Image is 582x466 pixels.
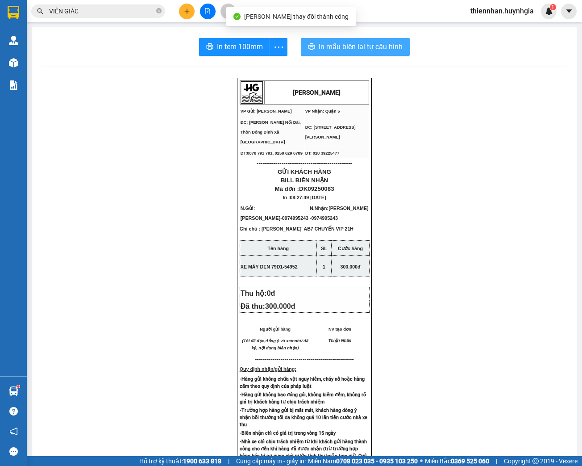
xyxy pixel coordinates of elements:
[139,456,221,466] span: Hỗ trợ kỹ thuật:
[241,120,301,144] span: ĐC: [PERSON_NAME] Nối Dài, Thôn Đông Dinh Xã [GEOGRAPHIC_DATA]
[260,327,291,332] span: Người gửi hàng
[550,4,556,10] sup: 1
[241,215,280,221] span: [PERSON_NAME]
[261,356,354,362] span: -----------------------------------------------
[184,8,190,14] span: plus
[9,407,18,416] span: question-circle
[200,4,216,19] button: file-add
[4,53,66,57] span: ĐT:0878 791 791, 0258 629 6789
[228,456,229,466] span: |
[310,206,369,221] span: [PERSON_NAME] -
[425,456,489,466] span: Miền Bắc
[240,366,296,372] strong: Quy định nhận/gửi hàng:
[270,42,287,53] span: more
[308,456,418,466] span: Miền Nam
[321,246,327,251] strong: SL
[9,427,18,436] span: notification
[156,8,162,13] span: close-circle
[68,50,130,59] span: ĐT: 02839204577, 02839201727, 02839204577
[68,29,123,34] span: VP Nhận: [PERSON_NAME]
[282,215,308,221] span: 0974995243
[240,376,365,389] strong: -Hàng gửi không chứa vật nguy hiểm, cháy nổ hoặc hàng cấm theo quy định của pháp luật
[240,439,367,466] strong: -Nhà xe chỉ chịu trách nhiệm từ khi khách gửi hàng thành công cho đến khi hàng đã được nhận (trừ ...
[236,456,306,466] span: Cung cấp máy in - giấy in:
[204,8,211,14] span: file-add
[8,6,19,19] img: logo-vxr
[281,177,328,184] span: BILL BIÊN NHẬN
[241,81,263,104] img: logo
[225,8,231,14] span: aim
[4,36,64,49] span: ĐC: [PERSON_NAME] Nối Dài, Thôn Đông Dinh Xã [GEOGRAPHIC_DATA]
[9,36,18,45] img: warehouse-icon
[241,290,279,297] span: Thu hộ:
[252,339,308,350] em: như đã ký, nội dung biên nhận)
[241,151,303,155] span: ĐT:0878 791 791, 0258 629 6789
[323,264,325,269] span: 1
[545,7,553,15] img: icon-new-feature
[17,385,20,388] sup: 1
[257,160,352,167] span: ----------------------------------------------
[267,290,275,297] span: 0đ
[9,447,18,456] span: message
[299,185,334,192] span: DK09250083
[328,327,351,332] span: NV tạo đơn
[4,4,26,26] img: logo
[240,430,336,436] strong: -Biên nhận chỉ có giá trị trong vòng 15 ngày
[270,38,287,56] button: more
[255,356,261,362] span: ---
[328,338,352,343] span: Thiện Nhân
[68,40,122,45] span: ĐC: 275H [PERSON_NAME]
[290,195,326,200] span: 08:27:49 [DATE]
[52,11,106,19] strong: [PERSON_NAME]
[463,5,541,17] span: thiennhan.huynhgia
[199,38,270,56] button: printerIn tem 100mm
[278,168,331,175] span: GỬI KHÁCH HÀNG
[241,206,308,221] span: N.Gửi:
[280,215,308,221] span: -
[341,264,361,269] span: 300.000đ
[310,206,369,221] span: N.Nhận:
[183,458,221,465] strong: 1900 633 818
[220,4,236,19] button: aim
[9,80,18,90] img: solution-icon
[242,339,295,343] em: (Tôi đã đọc,đồng ý và xem
[305,109,340,113] span: VP Nhận: Quận 5
[561,4,577,19] button: caret-down
[37,8,43,14] span: search
[338,246,363,251] strong: Cước hàng
[233,13,241,20] span: check-circle
[49,6,154,16] input: Tìm tên, số ĐT hoặc mã đơn
[565,7,573,15] span: caret-down
[4,29,55,34] span: VP Gửi: [PERSON_NAME]
[451,458,489,465] strong: 0369 525 060
[336,458,418,465] strong: 0708 023 035 - 0935 103 250
[420,459,423,463] span: ⚪️
[293,89,341,96] strong: [PERSON_NAME]
[240,407,368,428] strong: -Trường hợp hàng gửi bị mất mát, khách hàng đòng ý nhận bồi thường tối đa không quá 10 lần tiền c...
[217,41,263,52] span: In tem 100mm
[268,246,289,251] strong: Tên hàng
[240,392,366,405] strong: -Hàng gửi không bao đóng gói, không kiểm đếm, không rõ giá trị khách hàng tự chịu trách nhiệm
[244,13,349,20] span: [PERSON_NAME] thay đổi thành công
[156,7,162,16] span: close-circle
[312,215,338,221] span: 0974995243
[206,43,213,51] span: printer
[319,41,403,52] span: In mẫu biên lai tự cấu hình
[532,458,539,464] span: copyright
[274,185,334,192] span: Mã đơn :
[496,456,497,466] span: |
[305,151,340,155] span: ĐT: 028 39225477
[19,62,115,69] span: ----------------------------------------------
[283,195,326,200] span: In :
[301,38,410,56] button: printerIn mẫu biên lai tự cấu hình
[240,226,353,239] span: Ghi chú : [PERSON_NAME]' AB7 CHUYẾN VIP 21H
[241,109,292,113] span: VP Gửi: [PERSON_NAME]
[551,4,554,10] span: 1
[9,386,18,396] img: warehouse-icon
[265,302,295,310] span: 300.000đ
[305,125,356,139] span: ĐC: [STREET_ADDRESS][PERSON_NAME]
[179,4,195,19] button: plus
[308,43,315,51] span: printer
[241,302,295,310] span: Đã thu:
[241,264,298,269] span: XE MÁY ĐEN 79D1-54952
